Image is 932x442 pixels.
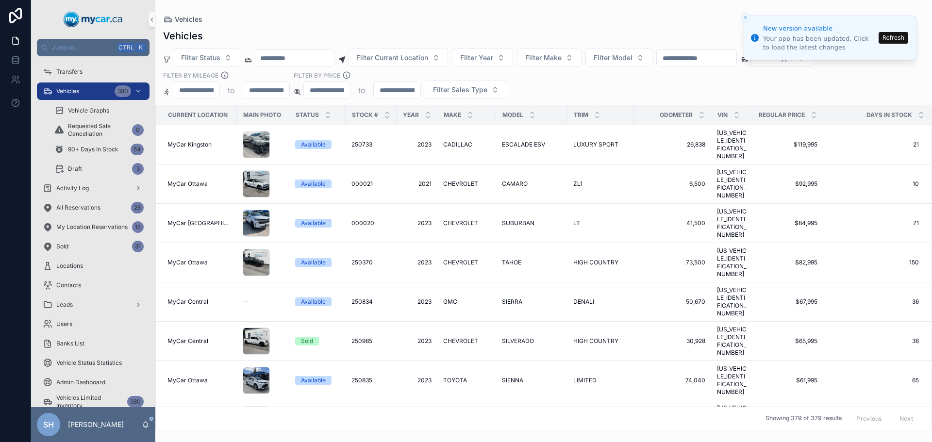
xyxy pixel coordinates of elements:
a: SUBURBAN [502,219,562,227]
a: 74,040 [640,377,705,384]
button: Select Button [173,49,240,67]
span: 30,928 [640,337,705,345]
p: to [358,84,366,96]
span: Leads [56,301,73,309]
span: SIERRA [502,298,522,306]
a: Vehicles [163,15,202,24]
span: [US_VEHICLE_IDENTIFICATION_NUMBER] [717,365,747,396]
a: CAMARO [502,180,562,188]
span: Banks List [56,340,84,347]
a: [US_VEHICLE_IDENTIFICATION_NUMBER] [717,326,747,357]
a: LIMITED [573,377,628,384]
a: Contacts [37,277,150,294]
a: $67,995 [758,298,817,306]
p: [PERSON_NAME] [68,420,124,429]
div: 15 [132,221,144,233]
span: Vehicles [175,15,202,24]
a: [US_VEHICLE_IDENTIFICATION_NUMBER] [717,247,747,278]
a: 2023 [402,298,432,306]
span: Vehicle Graphs [68,107,109,115]
div: 0 [132,124,144,136]
a: CHEVROLET [443,180,490,188]
a: DENALI [573,298,628,306]
span: Filter Current Location [356,53,428,63]
button: Select Button [348,49,448,67]
span: [US_VEHICLE_IDENTIFICATION_NUMBER] [717,168,747,199]
span: $61,995 [758,377,817,384]
p: to [228,84,235,96]
button: Close toast [741,13,750,22]
a: 36 [824,337,919,345]
span: Stock # [352,111,378,119]
a: TOYOTA [443,377,490,384]
div: Sold [301,337,313,345]
span: Sold [56,243,68,250]
a: Requested Sale Cancellation0 [49,121,150,139]
div: Your app has been updated. Click to load the latest changes [763,34,876,52]
a: 2023 [402,377,432,384]
a: CHEVROLET [443,337,490,345]
a: [US_VEHICLE_IDENTIFICATION_NUMBER] [717,129,747,160]
span: Vehicle Status Statistics [56,359,122,367]
a: 50,670 [640,298,705,306]
a: 250985 [351,337,391,345]
span: Filter Sales Type [433,85,487,95]
span: DENALI [573,298,594,306]
span: Draft [68,165,82,173]
span: SH [43,419,54,430]
span: All Reservations [56,204,100,212]
button: Refresh [879,32,908,44]
span: MyCar Ottawa [167,259,208,266]
a: TAHOE [502,259,562,266]
a: 41,500 [640,219,705,227]
span: Showing 379 of 379 results [766,415,842,423]
span: Main Photo [243,111,281,119]
a: HIGH COUNTRY [573,259,628,266]
a: My Location Reservations15 [37,218,150,236]
a: 21 [824,141,919,148]
a: $82,995 [758,259,817,266]
a: GMC [443,298,490,306]
span: TAHOE [502,259,521,266]
a: 10 [824,180,919,188]
span: Days In Stock [866,111,912,119]
span: 150 [824,259,919,266]
span: CHEVROLET [443,259,478,266]
div: 26 [131,202,144,213]
span: Trim [574,111,588,119]
a: 2021 [402,180,432,188]
div: scrollable content [31,56,155,407]
div: 380 [127,396,144,408]
span: HIGH COUNTRY [573,259,618,266]
span: MyCar Kingston [167,141,212,148]
a: 6,500 [640,180,705,188]
span: 000020 [351,219,374,227]
a: $119,995 [758,141,817,148]
a: Vehicles Limited Inventory380 [37,393,150,410]
a: LUXURY SPORT [573,141,628,148]
a: MyCar Ottawa [167,259,231,266]
a: 2023 [402,219,432,227]
span: Status [296,111,319,119]
div: New version available [763,24,876,33]
a: MyCar Kingston [167,141,231,148]
a: Leads [37,296,150,313]
span: Requested Sale Cancellation [68,122,128,138]
div: 54 [131,144,144,155]
a: 36 [824,298,919,306]
span: K [137,44,145,51]
span: VIN [717,111,728,119]
a: All Reservations26 [37,199,150,216]
a: SIERRA [502,298,562,306]
span: 2023 [402,259,432,266]
span: MyCar [GEOGRAPHIC_DATA] [167,219,231,227]
span: CHEVROLET [443,180,478,188]
span: Vehicles [56,87,79,95]
span: Odometer [660,111,693,119]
